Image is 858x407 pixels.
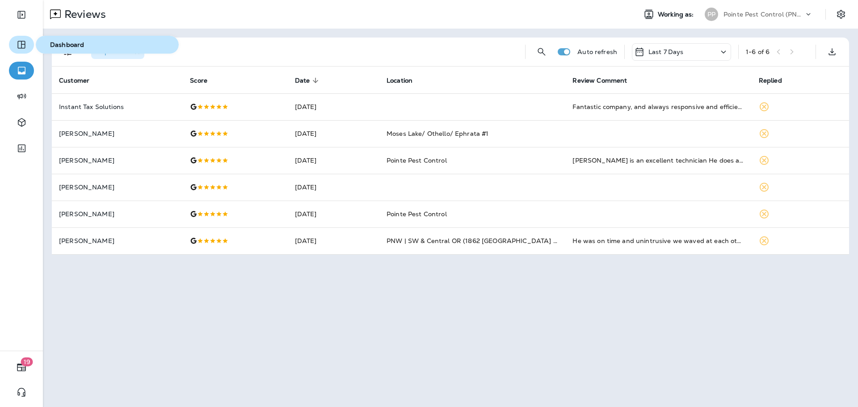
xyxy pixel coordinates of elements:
td: [DATE] [288,147,380,174]
p: Instant Tax Solutions [59,103,176,110]
span: PNW | SW & Central OR (1862 [GEOGRAPHIC_DATA] SE) [387,237,564,245]
p: [PERSON_NAME] [59,157,176,164]
td: [DATE] [288,120,380,147]
button: Expand Sidebar [9,6,34,24]
button: Settings [833,6,849,22]
td: [DATE] [288,93,380,120]
td: [DATE] [288,201,380,227]
p: Auto refresh [577,48,617,55]
span: Review Comment [572,77,627,84]
td: [DATE] [288,174,380,201]
span: Pointe Pest Control [387,210,447,218]
span: Score [190,77,207,84]
div: He was on time and unintrusive we waved at each other through the window he seemed to be a very p... [572,236,744,245]
td: [DATE] [288,227,380,254]
button: Export as CSV [823,43,841,61]
div: Brandon is an excellent technician He does an excellent job and forsee issues before they happen [572,156,744,165]
p: [PERSON_NAME] [59,237,176,244]
span: Replied [759,77,782,84]
p: Reviews [61,8,106,21]
p: [PERSON_NAME] [59,184,176,191]
span: 19 [21,357,33,366]
p: [PERSON_NAME] [59,130,176,137]
div: 1 - 6 of 6 [746,48,770,55]
button: Dashboard [36,36,179,54]
div: Fantastic company, and always responsive and efficient. [572,102,744,111]
p: [PERSON_NAME] [59,210,176,218]
div: PP [705,8,718,21]
p: Pointe Pest Control (PNW) [723,11,804,18]
span: Location [387,77,412,84]
span: Dashboard [39,41,175,49]
span: Working as: [658,11,696,18]
span: Pointe Pest Control [387,156,447,164]
p: Last 7 Days [648,48,684,55]
span: Customer [59,77,89,84]
span: Moses Lake/ Othello/ Ephrata #1 [387,130,488,138]
span: Date [295,77,310,84]
button: Search Reviews [533,43,551,61]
